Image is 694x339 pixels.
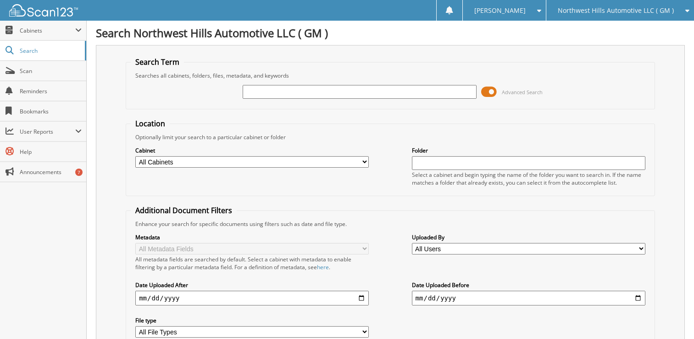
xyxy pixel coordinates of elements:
[558,8,674,13] span: Northwest Hills Automotive LLC ( GM )
[20,168,82,176] span: Announcements
[75,169,83,176] div: 7
[131,72,650,79] div: Searches all cabinets, folders, files, metadata, and keywords
[135,147,369,154] label: Cabinet
[20,107,82,115] span: Bookmarks
[131,133,650,141] div: Optionally limit your search to a particular cabinet or folder
[317,263,329,271] a: here
[131,220,650,228] div: Enhance your search for specific documents using filters such as date and file type.
[131,205,237,215] legend: Additional Document Filters
[412,291,645,305] input: end
[131,57,184,67] legend: Search Term
[20,27,75,34] span: Cabinets
[135,316,369,324] label: File type
[474,8,526,13] span: [PERSON_NAME]
[131,119,170,129] legend: Location
[412,147,645,154] label: Folder
[20,128,75,136] span: User Reports
[20,47,80,55] span: Search
[135,291,369,305] input: start
[135,233,369,241] label: Metadata
[20,87,82,95] span: Reminders
[412,281,645,289] label: Date Uploaded Before
[20,148,82,156] span: Help
[9,4,78,17] img: scan123-logo-white.svg
[412,233,645,241] label: Uploaded By
[96,25,685,40] h1: Search Northwest Hills Automotive LLC ( GM )
[135,255,369,271] div: All metadata fields are searched by default. Select a cabinet with metadata to enable filtering b...
[502,89,543,96] span: Advanced Search
[20,67,82,75] span: Scan
[412,171,645,186] div: Select a cabinet and begin typing the name of the folder you want to search in. If the name match...
[135,281,369,289] label: Date Uploaded After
